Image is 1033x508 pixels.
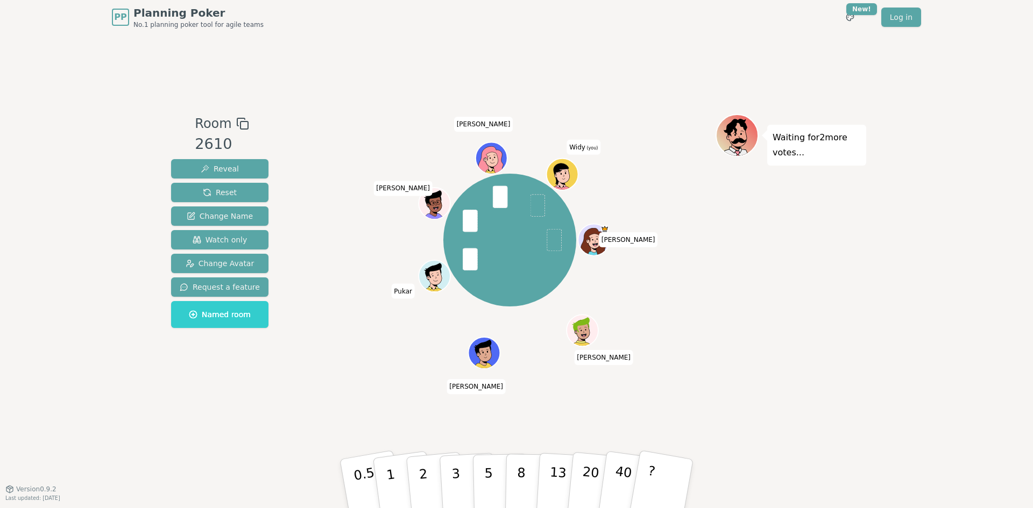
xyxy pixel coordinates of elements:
[203,187,237,198] span: Reset
[186,258,254,269] span: Change Avatar
[171,159,268,178] button: Reveal
[599,232,658,247] span: Click to change your name
[773,130,861,160] p: Waiting for 2 more votes...
[112,5,264,29] a: PPPlanning PokerNo.1 planning poker tool for agile teams
[5,495,60,501] span: Last updated: [DATE]
[567,140,600,155] span: Click to change your name
[881,8,921,27] a: Log in
[447,379,506,394] span: Click to change your name
[195,114,231,133] span: Room
[391,284,415,299] span: Click to change your name
[171,254,268,273] button: Change Avatar
[193,234,247,245] span: Watch only
[846,3,877,15] div: New!
[201,163,239,174] span: Reveal
[5,485,56,493] button: Version0.9.2
[171,277,268,297] button: Request a feature
[585,146,598,151] span: (you)
[171,230,268,249] button: Watch only
[16,485,56,493] span: Version 0.9.2
[133,5,264,20] span: Planning Poker
[114,11,126,24] span: PP
[171,206,268,226] button: Change Name
[133,20,264,29] span: No.1 planning poker tool for agile teams
[840,8,860,27] button: New!
[600,225,609,233] span: Sukriti is the host
[574,350,633,365] span: Click to change your name
[171,301,268,328] button: Named room
[195,133,249,155] div: 2610
[187,211,253,221] span: Change Name
[547,160,577,189] button: Click to change your avatar
[171,183,268,202] button: Reset
[373,181,433,196] span: Click to change your name
[180,282,260,292] span: Request a feature
[454,117,513,132] span: Click to change your name
[189,309,251,320] span: Named room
